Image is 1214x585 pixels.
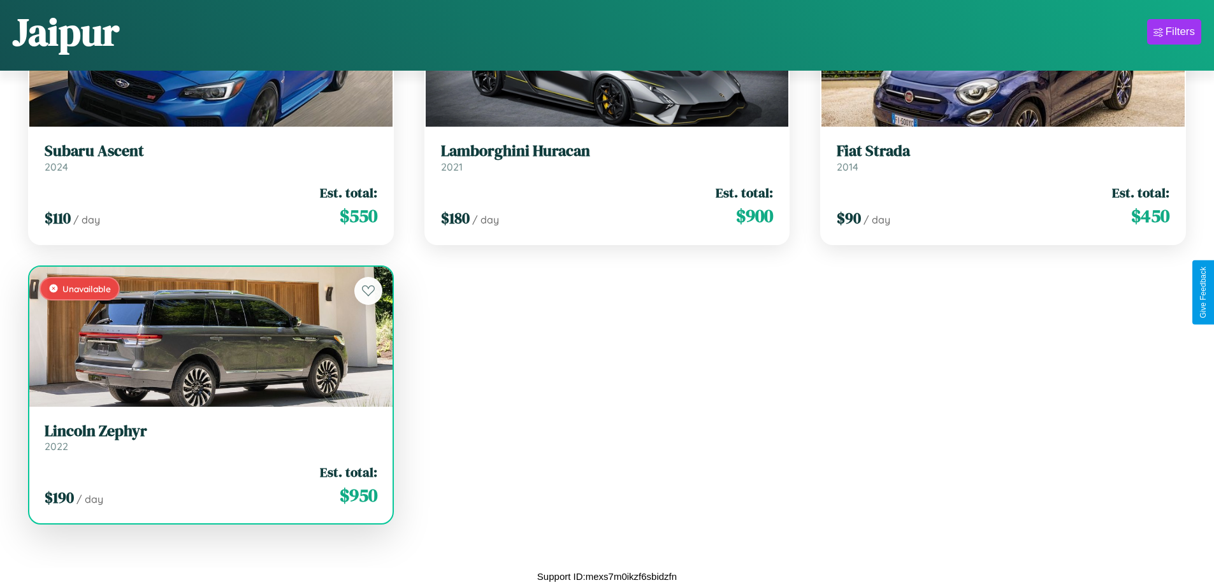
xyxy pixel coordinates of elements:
span: Est. total: [1112,183,1169,202]
h3: Lamborghini Huracan [441,142,774,160]
span: $ 90 [837,208,861,229]
span: $ 110 [45,208,71,229]
a: Lamborghini Huracan2021 [441,142,774,173]
h3: Subaru Ascent [45,142,377,160]
span: / day [864,213,890,226]
span: $ 950 [340,483,377,508]
a: Fiat Strada2014 [837,142,1169,173]
span: Est. total: [320,183,377,202]
h1: Jaipur [13,6,119,58]
span: $ 190 [45,487,74,508]
span: $ 550 [340,203,377,229]
a: Subaru Ascent2024 [45,142,377,173]
span: $ 450 [1131,203,1169,229]
span: 2021 [441,160,463,173]
span: / day [76,493,103,505]
h3: Lincoln Zephyr [45,422,377,441]
span: $ 900 [736,203,773,229]
span: $ 180 [441,208,470,229]
div: Give Feedback [1199,267,1208,318]
span: Est. total: [320,463,377,481]
div: Filters [1166,25,1195,38]
span: / day [73,213,100,226]
a: Lincoln Zephyr2022 [45,422,377,453]
span: 2014 [837,160,858,173]
span: Unavailable [62,283,111,294]
h3: Fiat Strada [837,142,1169,160]
p: Support ID: mexs7m0ikzf6sbidzfn [537,568,677,585]
button: Filters [1147,19,1201,45]
span: 2022 [45,440,68,453]
span: Est. total: [716,183,773,202]
span: / day [472,213,499,226]
span: 2024 [45,160,68,173]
